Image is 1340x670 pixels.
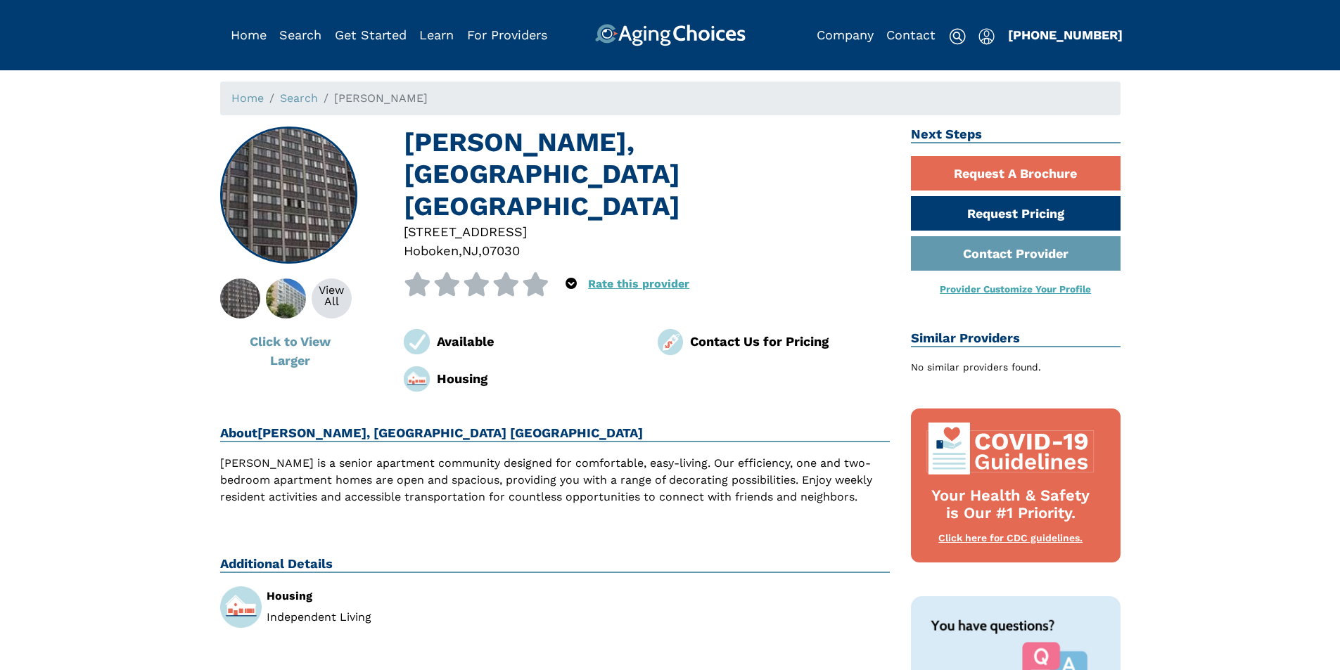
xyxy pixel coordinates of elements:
p: [PERSON_NAME] is a senior apartment community designed for comfortable, easy-living. Our efficien... [220,455,891,505]
div: Housing [437,369,637,388]
a: Rate this provider [588,277,689,290]
img: covid-top-default.svg [925,423,1097,475]
span: , [478,243,482,258]
a: Contact [886,27,936,42]
img: About Marion Towers, Hoboken NJ [250,278,321,318]
div: Popover trigger [279,24,321,46]
a: Provider Customize Your Profile [940,283,1091,295]
a: Company [817,27,874,42]
h2: Similar Providers [911,330,1121,347]
div: Popover trigger [566,272,577,296]
a: Home [231,91,264,105]
div: 07030 [482,241,520,260]
li: Independent Living [267,612,544,623]
div: Contact Us for Pricing [690,332,890,351]
span: Hoboken [404,243,459,258]
a: Get Started [335,27,407,42]
button: Click to View Larger [220,324,361,378]
a: Learn [419,27,454,42]
img: Marion Towers, Hoboken NJ [205,278,276,318]
span: , [459,243,462,258]
img: user-icon.svg [978,28,995,45]
div: Available [437,332,637,351]
h2: Additional Details [220,556,891,573]
a: For Providers [467,27,547,42]
img: search-icon.svg [949,28,966,45]
a: Request Pricing [911,196,1121,231]
nav: breadcrumb [220,82,1121,115]
span: NJ [462,243,478,258]
div: Popover trigger [978,24,995,46]
a: Search [279,27,321,42]
a: Contact Provider [911,236,1121,271]
div: View All [312,285,352,307]
div: No similar providers found. [911,360,1121,375]
span: [PERSON_NAME] [334,91,428,105]
div: Housing [267,591,544,602]
h2: About [PERSON_NAME], [GEOGRAPHIC_DATA] [GEOGRAPHIC_DATA] [220,425,891,442]
img: Marion Towers, Hoboken NJ [221,128,356,263]
a: Home [231,27,267,42]
a: Search [280,91,318,105]
div: [STREET_ADDRESS] [404,222,890,241]
div: Your Health & Safety is Our #1 Priority. [925,487,1097,522]
h2: Next Steps [911,127,1121,143]
a: Request A Brochure [911,156,1121,191]
h1: [PERSON_NAME], [GEOGRAPHIC_DATA] [GEOGRAPHIC_DATA] [404,127,890,222]
div: Click here for CDC guidelines. [925,532,1097,546]
img: AgingChoices [594,24,745,46]
a: [PHONE_NUMBER] [1008,27,1123,42]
